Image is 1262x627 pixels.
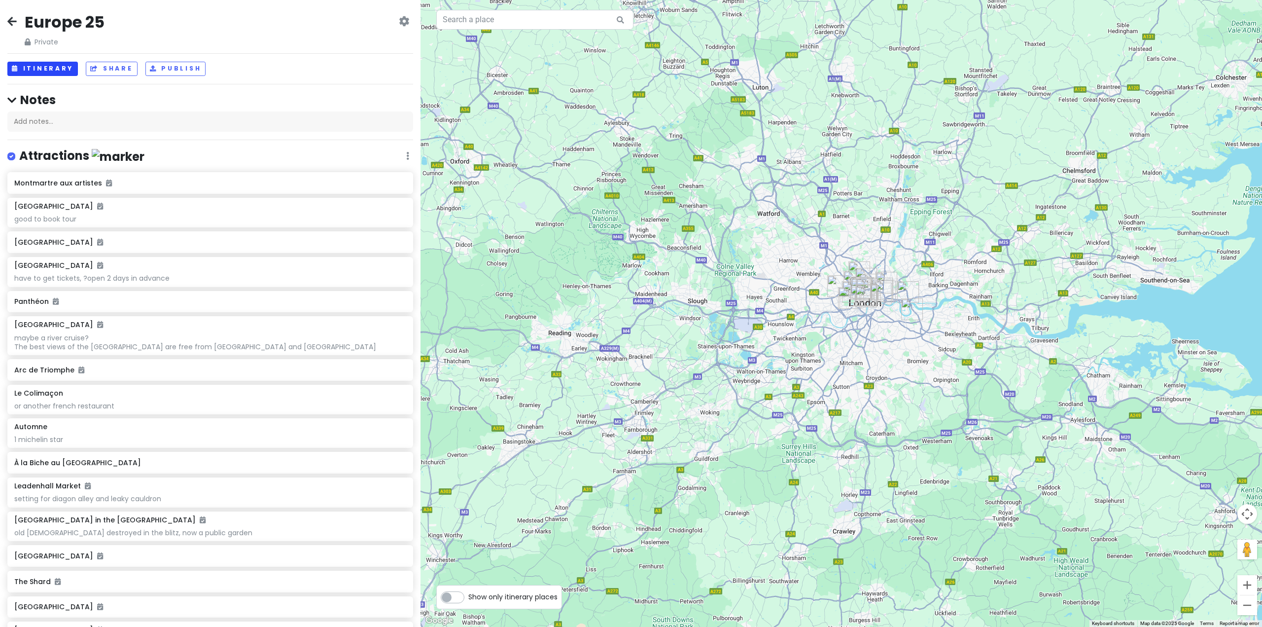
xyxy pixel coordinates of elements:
div: St Dunstan in the East Church Garden [872,280,893,301]
h6: [GEOGRAPHIC_DATA] [14,238,406,247]
h6: À la Biche au [GEOGRAPHIC_DATA] [14,458,406,467]
div: setting for diagon alley and leaky cauldron [14,494,406,503]
div: Big Ben [856,285,878,306]
h6: [GEOGRAPHIC_DATA] [14,320,103,329]
h6: Arc de Triomphe [14,366,406,374]
div: Royal Observatory Greenwich [901,298,923,320]
div: Westminster Abbey [855,286,877,307]
div: Novelty Automation [859,274,881,295]
div: Tower of London [874,281,896,302]
a: Report a map error [1220,621,1259,626]
img: Google [423,614,456,627]
i: Added to itinerary [200,516,206,523]
div: Churchill War Rooms [855,284,876,306]
h6: Le Colimaçon [14,389,63,398]
button: Zoom out [1237,595,1257,615]
div: 1 michelin star [14,435,406,444]
h6: [GEOGRAPHIC_DATA] [14,202,103,211]
div: Brick Lane Market [876,272,897,294]
i: Added to itinerary [97,603,103,610]
i: Added to itinerary [97,553,103,559]
div: old [DEMOGRAPHIC_DATA] destroyed in the blitz, now a public garden [14,528,406,537]
i: Added to itinerary [97,262,103,269]
h6: The Shard [14,577,406,586]
div: Portobello Road Market [827,275,849,297]
div: Regent's Park [843,271,865,293]
i: Added to itinerary [97,239,103,246]
h2: Europe 25 [25,12,105,33]
i: Added to itinerary [53,298,59,305]
h6: Automne [14,422,47,431]
button: Drag Pegman onto the map to open Street View [1237,540,1257,559]
div: Leadenhall Market [871,278,893,299]
button: Zoom in [1237,575,1257,595]
img: marker [92,149,144,164]
button: Map camera controls [1237,504,1257,524]
div: or another french restaurant [14,402,406,410]
div: maybe a river cruise? The best views of the [GEOGRAPHIC_DATA] are free from [GEOGRAPHIC_DATA] and... [14,333,406,351]
div: Traffic Light Tree [897,281,919,303]
h6: [GEOGRAPHIC_DATA] [14,552,406,560]
h6: Leadenhall Market [14,481,91,490]
i: Added to itinerary [106,180,112,186]
h6: [GEOGRAPHIC_DATA] in the [GEOGRAPHIC_DATA] [14,516,206,524]
button: Share [86,62,137,76]
div: good to book tour [14,215,406,223]
i: Added to itinerary [85,482,91,489]
span: Show only itinerary places [468,591,558,602]
button: Keyboard shortcuts [1092,620,1134,627]
div: Oxford Street [849,277,871,298]
i: Added to itinerary [97,321,103,328]
div: Natural History Museum [838,287,860,309]
a: Terms (opens in new tab) [1200,621,1214,626]
div: The British Library [855,268,877,290]
div: Add notes... [7,111,413,132]
div: have to get tickets, ?open 2 days in advance [14,274,406,283]
div: Victoria and Albert Museum [840,287,861,309]
h4: Notes [7,92,413,108]
div: Goodwin's Court [856,279,877,300]
div: Camden Market [848,261,870,283]
h6: [GEOGRAPHIC_DATA] [14,602,406,611]
div: Buckingham Palace [850,285,872,306]
div: The Shard [870,283,892,304]
input: Search a place [436,10,633,30]
i: Added to itinerary [55,578,61,585]
h6: Panthéon [14,297,406,306]
a: Open this area in Google Maps (opens a new window) [423,614,456,627]
i: Added to itinerary [78,367,84,373]
div: Regent Street [851,278,873,300]
button: Itinerary [7,62,78,76]
h6: Montmartre aux artistes [14,179,406,187]
button: Publish [145,62,206,76]
i: Added to itinerary [97,203,103,210]
span: Map data ©2025 Google [1140,621,1194,626]
span: Private [25,37,105,47]
div: Soho [852,277,874,299]
h6: [GEOGRAPHIC_DATA] [14,261,103,270]
h4: Attractions [19,148,144,164]
div: Somerset House [859,279,881,300]
div: Hyde Park [842,281,864,303]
